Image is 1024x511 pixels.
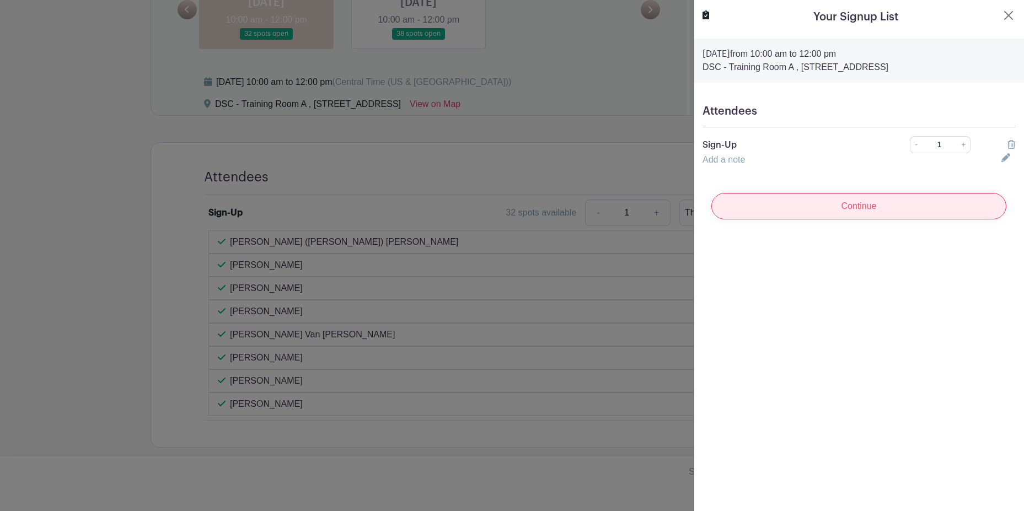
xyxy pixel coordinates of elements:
[711,193,1006,219] input: Continue
[703,61,1015,74] p: DSC - Training Room A , [STREET_ADDRESS]
[703,138,880,152] p: Sign-Up
[703,50,730,58] strong: [DATE]
[813,9,898,25] h5: Your Signup List
[910,136,922,153] a: -
[957,136,971,153] a: +
[703,155,745,164] a: Add a note
[1002,9,1015,22] button: Close
[703,105,1015,118] h5: Attendees
[703,47,1015,61] p: from 10:00 am to 12:00 pm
